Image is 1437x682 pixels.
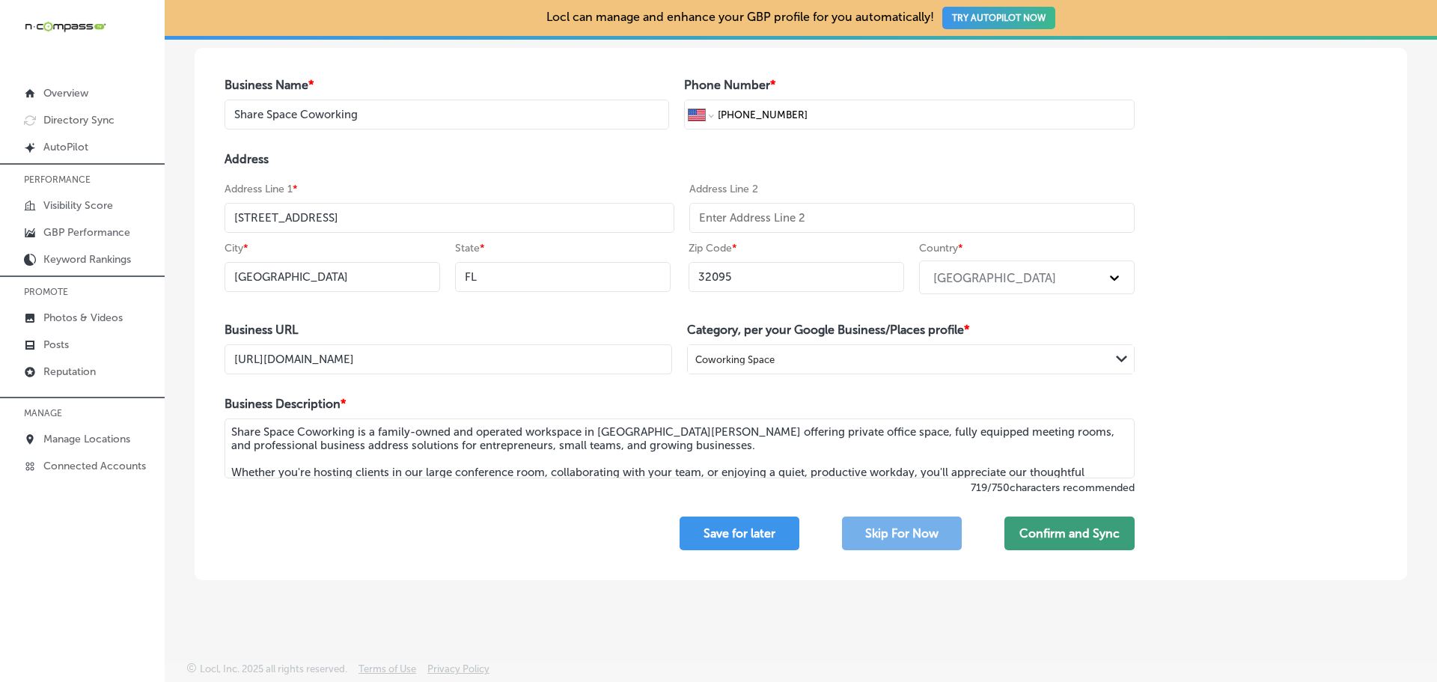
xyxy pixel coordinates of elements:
input: NY [455,262,671,292]
p: Overview [43,87,88,100]
label: 719 / 750 characters recommended [225,481,1135,494]
input: Enter City [225,262,440,292]
button: Confirm and Sync [1004,517,1135,550]
h4: Address [225,152,1135,166]
button: Save for later [680,517,799,550]
p: Manage Locations [43,433,130,445]
div: [GEOGRAPHIC_DATA] [933,270,1056,284]
p: Keyword Rankings [43,253,131,266]
h4: Business Name [225,78,669,92]
p: Reputation [43,365,96,378]
label: State [455,242,485,255]
label: Zip Code [689,242,737,255]
p: AutoPilot [43,141,88,153]
input: Enter Zip Code [689,262,904,292]
p: Locl, Inc. 2025 all rights reserved. [200,663,347,675]
input: Phone number [716,100,1130,129]
label: Country [919,242,963,255]
label: Address Line 1 [225,183,298,195]
p: Posts [43,338,69,351]
h4: Business Description [225,397,1135,411]
p: GBP Performance [43,226,130,239]
h4: Category, per your Google Business/Places profile [687,323,1135,337]
textarea: Share Space Coworking is a family-owned and operated workspace in [GEOGRAPHIC_DATA][PERSON_NAME] ... [225,418,1135,478]
label: City [225,242,248,255]
p: Photos & Videos [43,311,123,324]
a: Privacy Policy [427,663,489,682]
p: Directory Sync [43,114,115,127]
a: Terms of Use [359,663,416,682]
input: Enter Address Line 2 [689,203,1135,233]
p: Connected Accounts [43,460,146,472]
div: Coworking Space [695,354,775,365]
input: Enter Address Line 1 [225,203,674,233]
p: Visibility Score [43,199,113,212]
label: Address Line 2 [689,183,758,195]
button: Skip For Now [842,517,962,550]
input: Enter Business URL [225,344,672,374]
button: TRY AUTOPILOT NOW [942,7,1055,29]
input: Enter Location Name [225,100,669,130]
h4: Business URL [225,323,672,337]
img: 660ab0bf-5cc7-4cb8-ba1c-48b5ae0f18e60NCTV_CLogo_TV_Black_-500x88.png [24,19,106,34]
h4: Phone Number [684,78,1135,92]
